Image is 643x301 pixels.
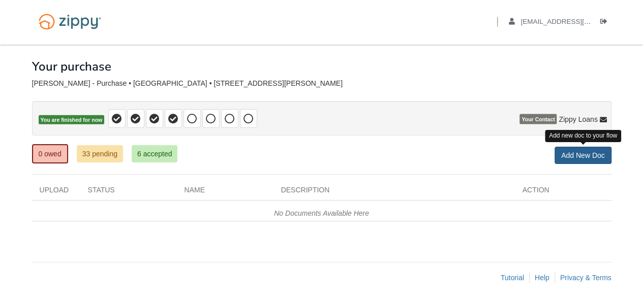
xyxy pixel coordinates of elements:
h1: Your purchase [32,60,111,73]
a: Log out [600,18,611,28]
div: Name [177,185,273,200]
a: Help [535,274,549,282]
span: Your Contact [519,114,557,124]
div: [PERSON_NAME] - Purchase • [GEOGRAPHIC_DATA] • [STREET_ADDRESS][PERSON_NAME] [32,79,611,88]
a: Tutorial [501,274,524,282]
div: Action [515,185,611,200]
span: Zippy Loans [559,114,597,124]
img: Logo [32,9,108,35]
div: Add new doc to your flow [545,130,621,142]
a: Add New Doc [555,147,611,164]
div: Upload [32,185,80,200]
a: 0 owed [32,144,68,163]
div: Status [80,185,177,200]
em: No Documents Available Here [274,209,369,217]
a: edit profile [509,18,637,28]
a: 33 pending [77,145,123,162]
span: You are finished for now [39,115,105,125]
a: 6 accepted [132,145,178,162]
a: Privacy & Terms [560,274,611,282]
div: Description [273,185,515,200]
span: aaboley88@icloud.com [520,18,637,25]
